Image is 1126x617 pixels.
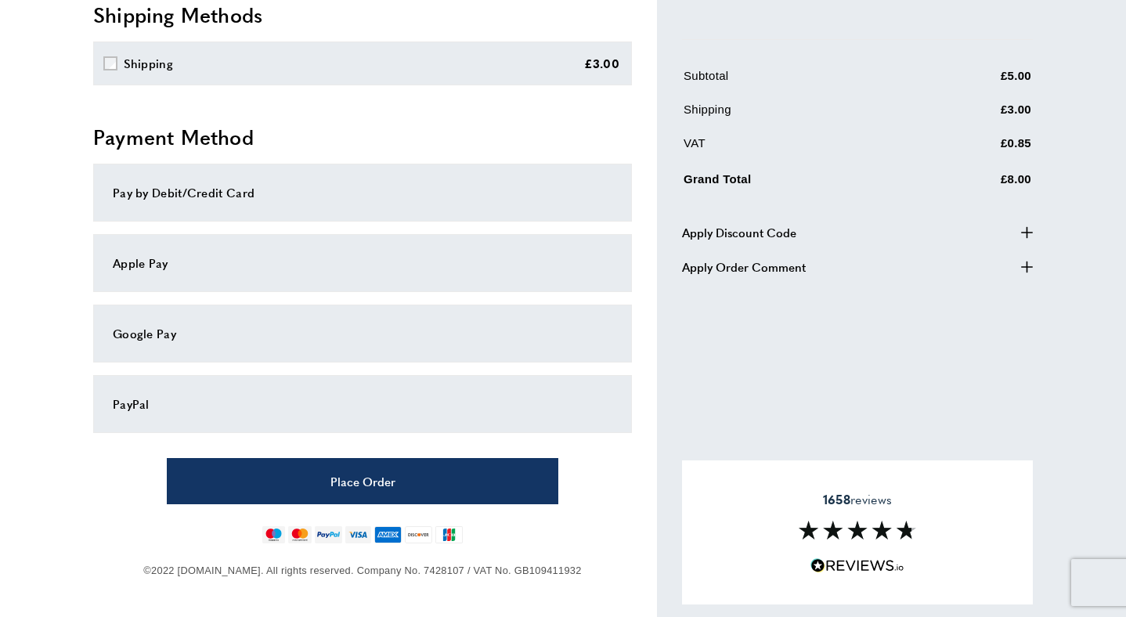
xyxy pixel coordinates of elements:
[584,54,620,73] div: £3.00
[823,492,892,507] span: reviews
[923,168,1031,201] td: £8.00
[405,526,432,543] img: discover
[923,67,1031,97] td: £5.00
[124,54,173,73] div: Shipping
[93,1,632,29] h2: Shipping Methods
[143,565,581,576] span: ©2022 [DOMAIN_NAME]. All rights reserved. Company No. 7428107 / VAT No. GB109411932
[682,258,806,276] span: Apply Order Comment
[684,168,922,201] td: Grand Total
[684,134,922,164] td: VAT
[435,526,463,543] img: jcb
[799,521,916,539] img: Reviews section
[682,223,796,242] span: Apply Discount Code
[345,526,371,543] img: visa
[684,67,922,97] td: Subtotal
[113,183,612,202] div: Pay by Debit/Credit Card
[315,526,342,543] img: paypal
[923,134,1031,164] td: £0.85
[93,123,632,151] h2: Payment Method
[923,100,1031,131] td: £3.00
[810,558,904,573] img: Reviews.io 5 stars
[684,100,922,131] td: Shipping
[288,526,311,543] img: mastercard
[113,395,612,413] div: PayPal
[113,254,612,272] div: Apple Pay
[167,458,558,504] button: Place Order
[823,490,850,508] strong: 1658
[374,526,402,543] img: american-express
[113,324,612,343] div: Google Pay
[262,526,285,543] img: maestro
